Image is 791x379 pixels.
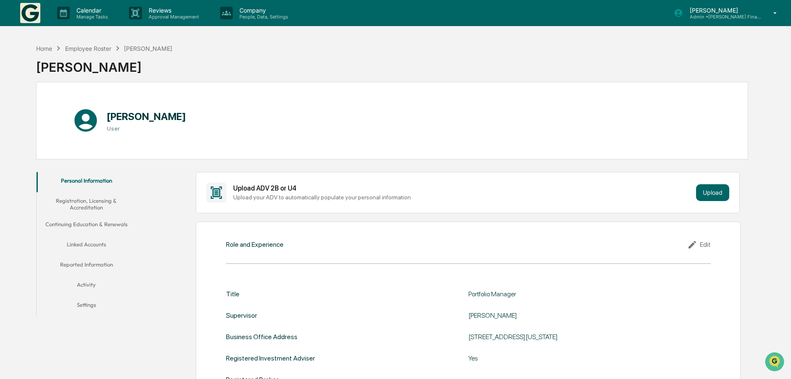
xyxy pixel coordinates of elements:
[468,354,678,362] div: Yes
[226,311,257,319] div: Supervisor
[233,184,693,192] div: Upload ADV 2B or U4
[58,102,108,118] a: 🗄️Attestations
[142,14,203,20] p: Approval Management
[696,184,729,201] button: Upload
[233,7,292,14] p: Company
[107,125,186,132] h3: User
[5,102,58,118] a: 🖐️Preclearance
[59,142,102,149] a: Powered byPylon
[226,333,297,341] div: Business Office Address
[84,142,102,149] span: Pylon
[683,7,761,14] p: [PERSON_NAME]
[37,296,136,316] button: Settings
[29,73,106,79] div: We're available if you need us!
[226,290,239,298] div: Title
[37,172,136,317] div: secondary tabs example
[8,18,153,31] p: How can we help?
[8,64,24,79] img: 1746055101610-c473b297-6a78-478c-a979-82029cc54cd1
[233,194,693,201] div: Upload your ADV to automatically populate your personal information.
[468,290,678,298] div: Portfolio Manager
[17,122,53,130] span: Data Lookup
[37,256,136,276] button: Reported Information
[226,240,284,248] div: Role and Experience
[37,236,136,256] button: Linked Accounts
[142,7,203,14] p: Reviews
[36,45,52,52] div: Home
[233,14,292,20] p: People, Data, Settings
[37,192,136,216] button: Registration, Licensing & Accreditation
[37,172,136,192] button: Personal Information
[70,14,112,20] p: Manage Tasks
[468,333,678,341] div: [STREET_ADDRESS][US_STATE]
[29,64,138,73] div: Start new chat
[61,107,68,113] div: 🗄️
[107,110,186,123] h1: [PERSON_NAME]
[70,7,112,14] p: Calendar
[65,45,111,52] div: Employee Roster
[17,106,54,114] span: Preclearance
[69,106,104,114] span: Attestations
[226,354,315,362] div: Registered Investment Adviser
[683,14,761,20] p: Admin • [PERSON_NAME] Financial Advisors
[468,311,678,319] div: [PERSON_NAME]
[764,351,787,374] iframe: Open customer support
[36,53,172,75] div: [PERSON_NAME]
[8,107,15,113] div: 🖐️
[8,123,15,129] div: 🔎
[687,240,711,250] div: Edit
[37,276,136,296] button: Activity
[37,216,136,236] button: Continuing Education & Renewals
[124,45,172,52] div: [PERSON_NAME]
[143,67,153,77] button: Start new chat
[5,118,56,133] a: 🔎Data Lookup
[20,3,40,23] img: logo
